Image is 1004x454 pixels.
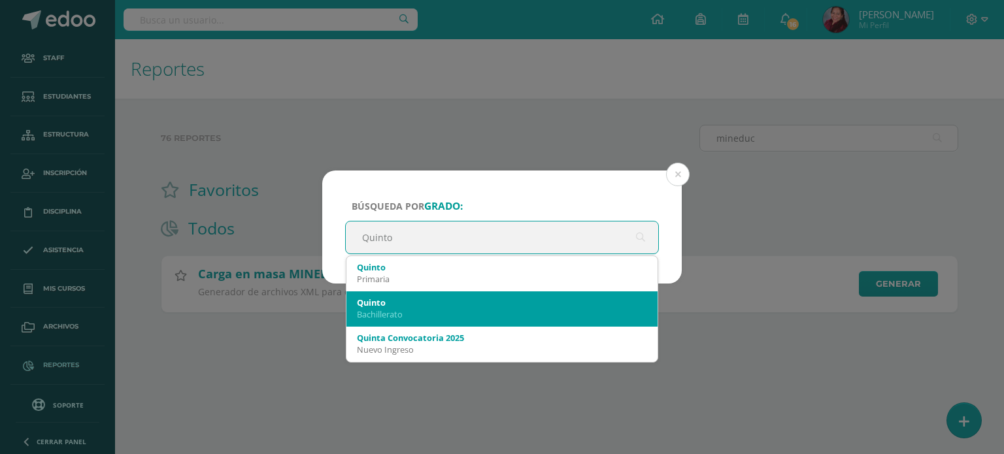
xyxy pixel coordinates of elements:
input: ej. Primero, Segundo, etc. [346,221,658,253]
span: Búsqueda por [352,200,463,212]
div: Bachillerato [357,308,647,320]
div: Quinto [357,261,647,273]
div: Quinta Convocatoria 2025 [357,332,647,344]
strong: Grado: [424,199,463,213]
div: Nuevo Ingreso [357,344,647,355]
button: Close (Esc) [666,163,690,186]
div: Primaria [357,273,647,285]
div: Quinto [357,297,647,308]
